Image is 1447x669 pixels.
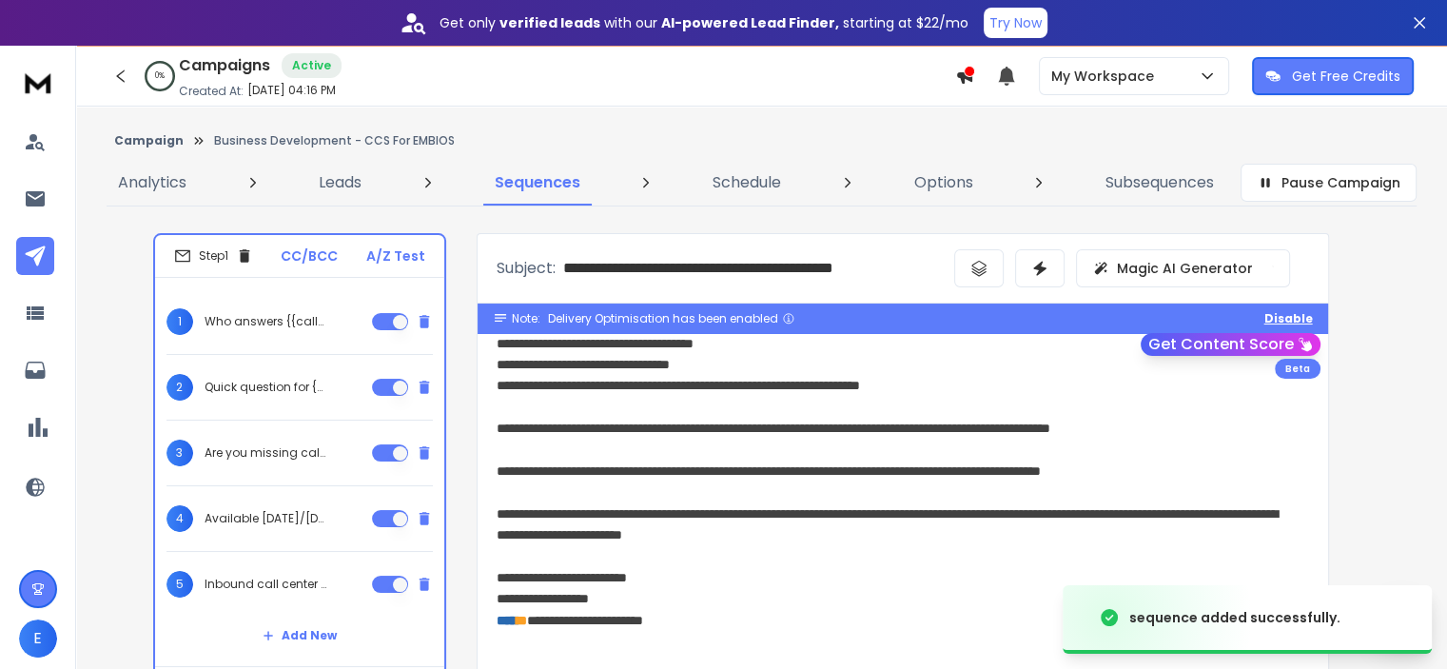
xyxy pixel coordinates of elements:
span: 5 [166,571,193,598]
button: Try Now [984,8,1047,38]
button: Get Free Credits [1252,57,1414,95]
button: Get Content Score [1141,333,1320,356]
div: Delivery Optimisation has been enabled [548,311,795,326]
p: A/Z Test [366,246,425,266]
p: CC/BCC [281,246,338,266]
div: Active [282,53,342,78]
p: Inbound call center {{solution|service}} - {{companyName}} ? [205,577,326,592]
a: Analytics [107,160,198,206]
p: Quick question for {{companyName}}... [205,380,326,395]
p: Options [914,171,973,194]
button: Campaign [114,133,184,148]
div: Step 1 [174,247,253,265]
p: [DATE] 04:16 PM [247,83,336,98]
p: Leads [319,171,362,194]
p: My Workspace [1051,67,1162,86]
p: 0 % [155,70,165,82]
p: Magic AI Generator [1117,259,1253,278]
p: Sequences [495,171,580,194]
p: Get only with our starting at $22/mo [440,13,968,32]
span: Note: [512,311,540,326]
button: Magic AI Generator [1076,249,1290,287]
h1: Campaigns [179,54,270,77]
div: Beta [1275,359,1320,379]
a: Options [903,160,985,206]
img: logo [19,65,57,100]
p: Created At: [179,84,244,99]
div: sequence added successfully. [1129,608,1340,627]
button: Add New [247,617,352,655]
p: Schedule [713,171,781,194]
a: Sequences [483,160,592,206]
p: Subsequences [1105,171,1214,194]
p: Subject: [497,257,556,280]
p: Business Development - CCS For EMBIOS [214,133,455,148]
p: Who answers {{calls|phones}} - {{companyName}}? [205,314,326,329]
strong: AI-powered Lead Finder, [661,13,839,32]
p: Available [DATE]/[DATE]? {{companyName}} [205,511,326,526]
span: 2 [166,374,193,401]
span: 1 [166,308,193,335]
p: Try Now [989,13,1042,32]
button: Pause Campaign [1241,164,1417,202]
strong: verified leads [499,13,600,32]
a: Subsequences [1094,160,1225,206]
p: Are you missing calls at {{companyName}}? [205,445,326,461]
span: 3 [166,440,193,466]
a: Leads [307,160,373,206]
button: Disable [1264,311,1313,326]
button: E [19,620,57,658]
a: Schedule [701,160,792,206]
span: 4 [166,505,193,532]
p: Analytics [118,171,186,194]
p: Get Free Credits [1292,67,1400,86]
